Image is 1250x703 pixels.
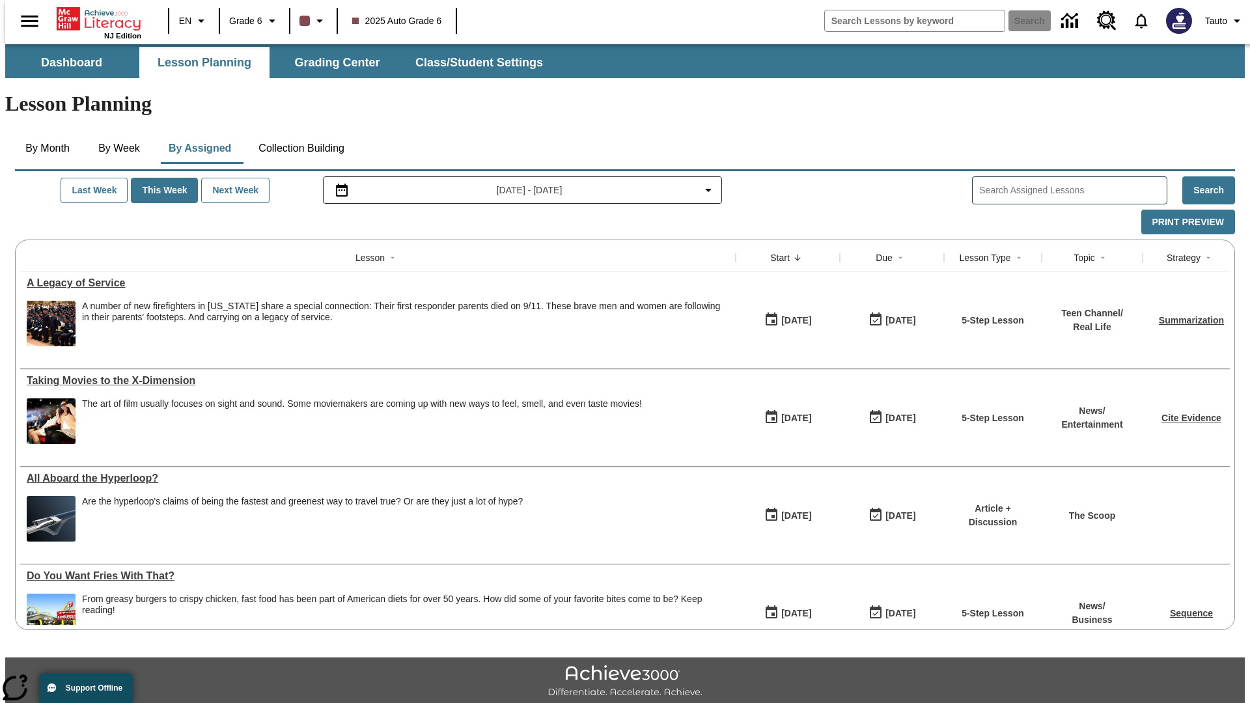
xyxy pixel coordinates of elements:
[825,10,1005,31] input: search field
[781,508,811,524] div: [DATE]
[962,411,1024,425] p: 5-Step Lesson
[548,665,702,698] img: Achieve3000 Differentiate Accelerate Achieve
[5,92,1245,116] h1: Lesson Planning
[1074,251,1095,264] div: Topic
[1161,413,1221,423] a: Cite Evidence
[27,570,729,582] div: Do You Want Fries With That?
[27,496,76,542] img: Artist rendering of Hyperloop TT vehicle entering a tunnel
[1061,404,1122,418] p: News /
[864,308,920,333] button: 08/19/25: Last day the lesson can be accessed
[294,9,333,33] button: Class color is dark brown. Change class color
[82,301,729,346] div: A number of new firefighters in New York share a special connection: Their first responder parent...
[355,251,385,264] div: Lesson
[82,496,523,542] div: Are the hyperloop's claims of being the fastest and greenest way to travel true? Or are they just...
[760,308,816,333] button: 08/19/25: First time the lesson was available
[10,2,49,40] button: Open side menu
[962,607,1024,620] p: 5-Step Lesson
[876,251,893,264] div: Due
[790,250,805,266] button: Sort
[1072,613,1112,627] p: Business
[27,375,729,387] a: Taking Movies to the X-Dimension, Lessons
[781,410,811,426] div: [DATE]
[1072,600,1112,613] p: News /
[885,508,915,524] div: [DATE]
[405,47,553,78] button: Class/Student Settings
[962,314,1024,327] p: 5-Step Lesson
[27,375,729,387] div: Taking Movies to the X-Dimension
[27,398,76,444] img: Panel in front of the seats sprays water mist to the happy audience at a 4DX-equipped theater.
[7,47,137,78] button: Dashboard
[27,473,729,484] div: All Aboard the Hyperloop?
[82,398,642,409] p: The art of film usually focuses on sight and sound. Some moviemakers are coming up with new ways ...
[5,44,1245,78] div: SubNavbar
[760,503,816,528] button: 07/21/25: First time the lesson was available
[1124,4,1158,38] a: Notifications
[1182,176,1235,204] button: Search
[82,301,729,323] div: A number of new firefighters in [US_STATE] share a special connection: Their first responder pare...
[385,250,400,266] button: Sort
[760,406,816,430] button: 08/18/25: First time the lesson was available
[1159,315,1224,325] a: Summarization
[1166,8,1192,34] img: Avatar
[158,133,242,164] button: By Assigned
[5,47,555,78] div: SubNavbar
[1061,418,1122,432] p: Entertainment
[1069,509,1116,523] p: The Scoop
[352,14,442,28] span: 2025 Auto Grade 6
[66,683,122,693] span: Support Offline
[864,503,920,528] button: 06/30/26: Last day the lesson can be accessed
[1061,307,1123,320] p: Teen Channel /
[27,301,76,346] img: A photograph of the graduation ceremony for the 2019 class of New York City Fire Department. Rebe...
[27,277,729,289] div: A Legacy of Service
[1158,4,1200,38] button: Select a new avatar
[1095,250,1111,266] button: Sort
[864,601,920,626] button: 07/20/26: Last day the lesson can be accessed
[82,398,642,444] div: The art of film usually focuses on sight and sound. Some moviemakers are coming up with new ways ...
[131,178,198,203] button: This Week
[1061,320,1123,334] p: Real Life
[1205,14,1227,28] span: Tauto
[885,605,915,622] div: [DATE]
[781,605,811,622] div: [DATE]
[329,182,717,198] button: Select the date range menu item
[1089,3,1124,38] a: Resource Center, Will open in new tab
[1011,250,1027,266] button: Sort
[87,133,152,164] button: By Week
[27,473,729,484] a: All Aboard the Hyperloop?, Lessons
[179,14,191,28] span: EN
[1053,3,1089,39] a: Data Center
[760,601,816,626] button: 07/14/25: First time the lesson was available
[701,182,716,198] svg: Collapse Date Range Filter
[173,9,215,33] button: Language: EN, Select a language
[959,251,1010,264] div: Lesson Type
[57,5,141,40] div: Home
[139,47,270,78] button: Lesson Planning
[272,47,402,78] button: Grading Center
[39,673,133,703] button: Support Offline
[27,570,729,582] a: Do You Want Fries With That?, Lessons
[864,406,920,430] button: 08/24/25: Last day the lesson can be accessed
[1141,210,1235,235] button: Print Preview
[885,312,915,329] div: [DATE]
[82,594,729,616] div: From greasy burgers to crispy chicken, fast food has been part of American diets for over 50 year...
[497,184,562,197] span: [DATE] - [DATE]
[201,178,270,203] button: Next Week
[893,250,908,266] button: Sort
[248,133,355,164] button: Collection Building
[770,251,790,264] div: Start
[979,181,1167,200] input: Search Assigned Lessons
[781,312,811,329] div: [DATE]
[57,6,141,32] a: Home
[104,32,141,40] span: NJ Edition
[951,502,1035,529] p: Article + Discussion
[82,496,523,507] div: Are the hyperloop's claims of being the fastest and greenest way to travel true? Or are they just...
[1170,608,1213,618] a: Sequence
[15,133,80,164] button: By Month
[27,594,76,639] img: One of the first McDonald's stores, with the iconic red sign and golden arches.
[82,594,729,639] div: From greasy burgers to crispy chicken, fast food has been part of American diets for over 50 year...
[1167,251,1201,264] div: Strategy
